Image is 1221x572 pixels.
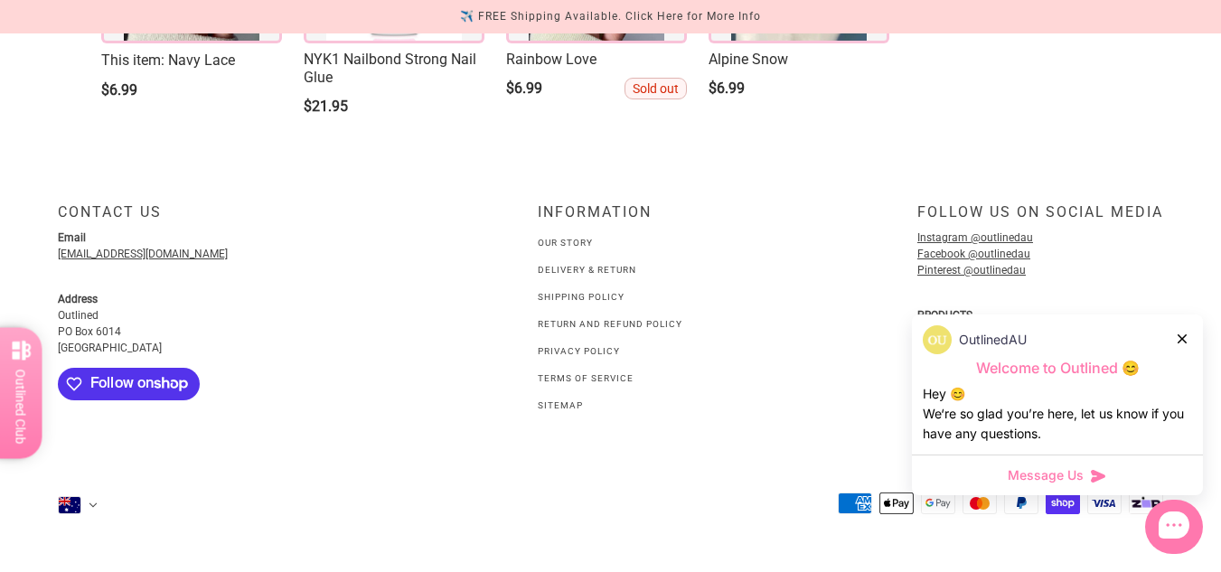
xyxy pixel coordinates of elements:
div: ✈️ FREE Shipping Available. Click Here for More Info [460,7,761,26]
img: “zip [1129,492,1163,514]
strong: Email [58,231,86,244]
a: Alpine Snow [709,51,889,69]
button: Australia [58,496,98,514]
a: Sitemap [538,400,583,410]
span: This item : [101,52,168,69]
span: $6.99 [101,81,137,98]
div: INFORMATION [538,203,682,235]
ul: Navigation [538,232,682,415]
a: NYK1 Nailbond Strong Nail Glue [304,51,484,87]
img: data:image/png;base64,iVBORw0KGgoAAAANSUhEUgAAACQAAAAkCAYAAADhAJiYAAACJklEQVR4AexUO28TQRice/mFQxI... [923,325,952,354]
a: This item: Navy Lace [101,51,282,70]
p: Outlined PO Box 6014 [GEOGRAPHIC_DATA] [58,291,407,356]
div: Follow us on social media [917,203,1163,235]
strong: PRODUCTS [917,309,972,322]
a: [EMAIL_ADDRESS][DOMAIN_NAME] [58,248,228,260]
a: Delivery & Return [538,265,636,275]
a: Our Story [538,238,593,248]
p: OutlinedAU [959,330,1027,350]
a: Instagram @outlinedau [917,231,1033,244]
a: Facebook @outlinedau [917,248,1030,260]
a: Privacy Policy [538,346,620,356]
p: Welcome to Outlined 😊 [923,359,1192,378]
a: Shipping Policy [538,292,625,302]
span: $21.95 [304,98,348,115]
span: $6.99 [506,80,542,97]
a: Terms of Service [538,373,634,383]
div: Hey 😊 We‘re so glad you’re here, let us know if you have any questions. [923,384,1192,444]
strong: Address [58,293,98,305]
a: Return and Refund Policy [538,319,682,329]
div: Contact Us [58,203,407,235]
span: Sold out [625,78,687,99]
a: Pinterest @outlinedau [917,264,1026,277]
span: $6.99 [709,80,745,97]
span: Message Us [1008,466,1084,484]
a: Rainbow Love [506,51,687,69]
span: Navy Lace [101,51,282,70]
